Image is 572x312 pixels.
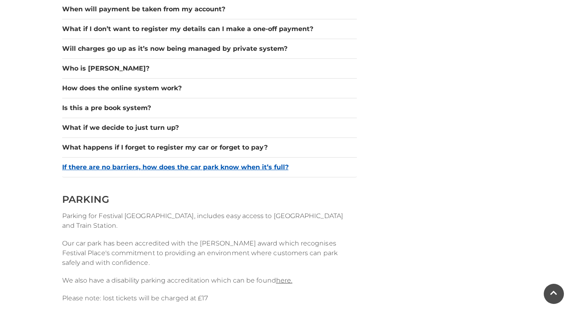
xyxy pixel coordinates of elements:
[62,64,357,73] button: Who is [PERSON_NAME]?
[62,277,293,284] span: We also have a disability parking accreditation which can be found
[62,294,208,302] span: Please note: lost tickets will be charged at £17
[62,162,357,172] button: If there are no barriers, how does the car park know when it’s full?
[276,277,292,284] a: here.
[62,83,357,93] button: How does the online system work?
[62,239,337,266] span: Our car park has been accredited with the [PERSON_NAME] award which recognises Festival Place's c...
[62,193,109,205] span: PARKING
[62,143,357,152] button: What happens if I forget to register my car or forget to pay?
[62,44,357,54] button: Will charges go up as it’s now being managed by private system?
[62,123,357,133] button: What if we decide to just turn up?
[62,212,343,229] span: Parking for Festival [GEOGRAPHIC_DATA], includes easy access to [GEOGRAPHIC_DATA] and Train Station.
[62,103,357,113] button: Is this a pre book system?
[62,4,357,14] button: When will payment be taken from my account?
[62,24,357,34] button: What if I don’t want to register my details can I make a one-off payment?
